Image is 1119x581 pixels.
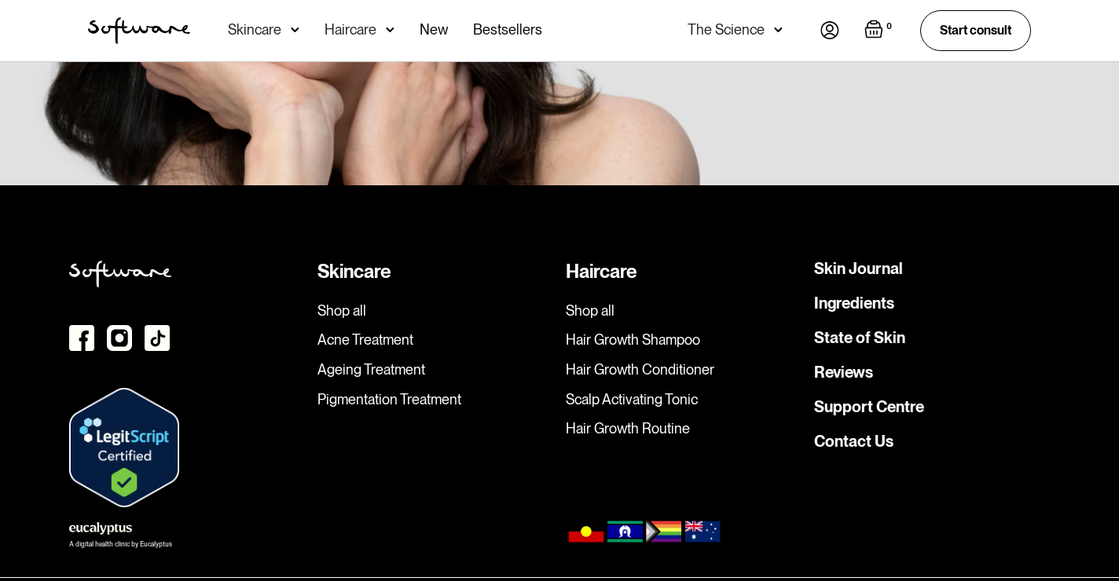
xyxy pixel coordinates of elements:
a: State of Skin [814,330,905,345]
img: Softweare logo [69,261,171,287]
div: Haircare [325,22,376,38]
img: Facebook icon [69,325,94,351]
a: Contact Us [814,433,893,449]
a: Shop all [566,302,802,320]
img: instagram icon [107,325,132,351]
div: The Science [688,22,765,38]
div: Skincare [317,261,553,283]
a: Start consult [920,10,1031,50]
img: arrow down [774,22,783,38]
a: Hair Growth Conditioner [566,361,802,378]
a: Scalp Activating Tonic [566,391,802,408]
a: Skin Journal [814,261,903,276]
a: Hair Growth Routine [566,420,802,437]
div: A digital health clinic by Eucalyptus [69,542,172,548]
img: arrow down [386,22,394,38]
a: Acne Treatment [317,331,553,349]
img: TikTok Icon [145,325,170,351]
a: Shop all [317,302,553,320]
div: 0 [883,20,895,34]
a: home [88,17,190,44]
a: Open empty cart [864,20,895,42]
a: Pigmentation Treatment [317,391,553,408]
a: Ingredients [814,295,894,311]
a: A digital health clinic by Eucalyptus [69,520,172,548]
div: Skincare [228,22,281,38]
a: Hair Growth Shampoo [566,331,802,349]
div: Haircare [566,261,802,283]
img: Verify Approval for www.skin.software [69,388,179,507]
a: Reviews [814,364,873,380]
img: arrow down [291,22,299,38]
a: Support Centre [814,399,924,415]
a: Ageing Treatment [317,361,553,378]
a: Verify LegitScript Approval for www.skin.software [69,440,179,452]
img: Software Logo [88,17,190,44]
